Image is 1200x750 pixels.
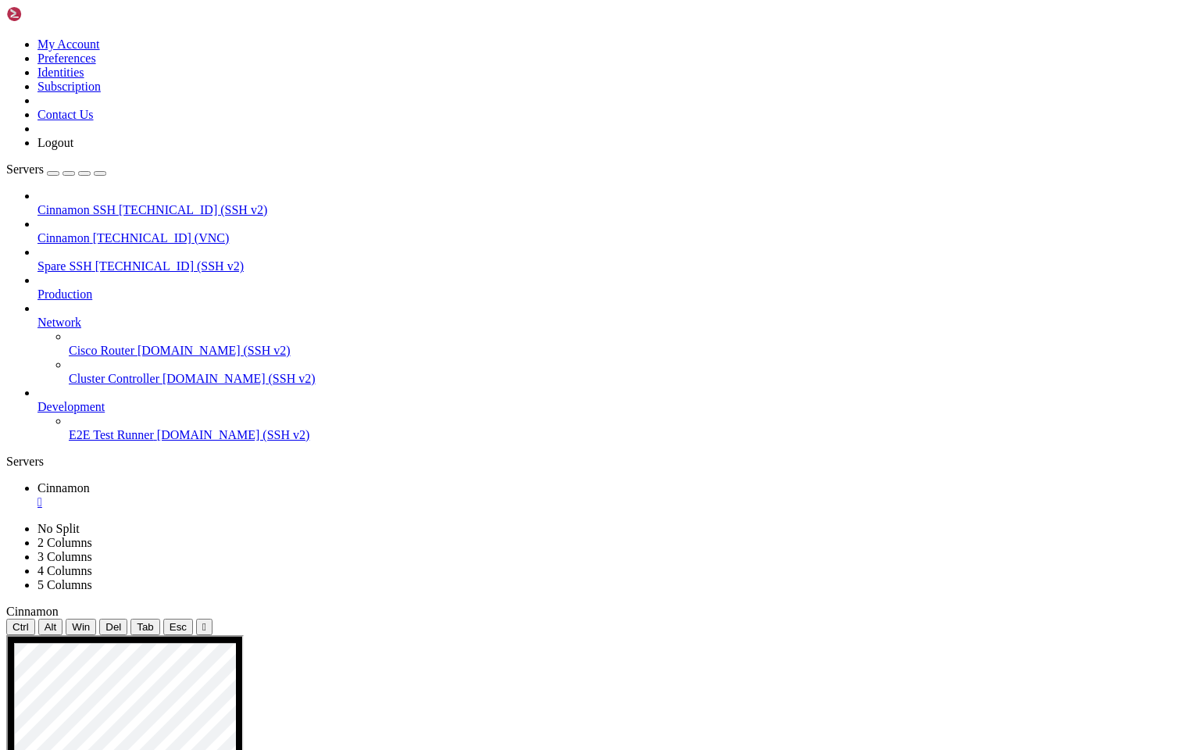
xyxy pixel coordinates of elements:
a: Cinnamon [TECHNICAL_ID] (VNC) [37,231,1194,245]
button: Tab [130,619,160,635]
span: Cluster Controller [69,372,159,385]
li: Cinnamon [TECHNICAL_ID] (VNC) [37,217,1194,245]
a: Cluster Controller [DOMAIN_NAME] (SSH v2) [69,372,1194,386]
span: E2E Test Runner [69,428,154,441]
li: Cluster Controller [DOMAIN_NAME] (SSH v2) [69,358,1194,386]
span: [TECHNICAL_ID] (VNC) [93,231,230,245]
li: Cisco Router [DOMAIN_NAME] (SSH v2) [69,330,1194,358]
button: Del [99,619,127,635]
span: Ctrl [12,621,29,633]
span: [DOMAIN_NAME] (SSH v2) [162,372,316,385]
span: Cinnamon [37,231,90,245]
span: Esc [170,621,187,633]
a: 4 Columns [37,564,92,577]
span: Development [37,400,105,413]
a: Cisco Router [DOMAIN_NAME] (SSH v2) [69,344,1194,358]
span: [TECHNICAL_ID] (SSH v2) [119,203,267,216]
span: Spare SSH [37,259,92,273]
a: Servers [6,162,106,176]
img: Shellngn [6,6,96,22]
button: Ctrl [6,619,35,635]
a: E2E Test Runner [DOMAIN_NAME] (SSH v2) [69,428,1194,442]
span: [DOMAIN_NAME] (SSH v2) [137,344,291,357]
a: Cinnamon [37,481,1194,509]
a: Identities [37,66,84,79]
span: Cinnamon [6,605,59,618]
a: No Split [37,522,80,535]
span: Alt [45,621,57,633]
a:  [37,495,1194,509]
li: Spare SSH [TECHNICAL_ID] (SSH v2) [37,245,1194,273]
span: Win [72,621,90,633]
button: Esc [163,619,193,635]
a: My Account [37,37,100,51]
li: Development [37,386,1194,442]
a: Contact Us [37,108,94,121]
span: Network [37,316,81,329]
li: Production [37,273,1194,302]
div:  [202,621,206,633]
button:  [196,619,212,635]
a: 5 Columns [37,578,92,591]
a: Spare SSH [TECHNICAL_ID] (SSH v2) [37,259,1194,273]
span: [DOMAIN_NAME] (SSH v2) [157,428,310,441]
span: Servers [6,162,44,176]
a: 3 Columns [37,550,92,563]
span: Cinnamon SSH [37,203,116,216]
a: 2 Columns [37,536,92,549]
span: [TECHNICAL_ID] (SSH v2) [95,259,244,273]
span: Tab [137,621,154,633]
button: Win [66,619,96,635]
a: Cinnamon SSH [TECHNICAL_ID] (SSH v2) [37,203,1194,217]
a: Preferences [37,52,96,65]
a: Subscription [37,80,101,93]
button: Alt [38,619,63,635]
span: Cinnamon [37,481,90,495]
span: Production [37,287,92,301]
a: Production [37,287,1194,302]
span: Del [105,621,121,633]
a: Network [37,316,1194,330]
a: Development [37,400,1194,414]
span: Cisco Router [69,344,134,357]
li: E2E Test Runner [DOMAIN_NAME] (SSH v2) [69,414,1194,442]
a: Logout [37,136,73,149]
li: Network [37,302,1194,386]
li: Cinnamon SSH [TECHNICAL_ID] (SSH v2) [37,189,1194,217]
div: Servers [6,455,1194,469]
